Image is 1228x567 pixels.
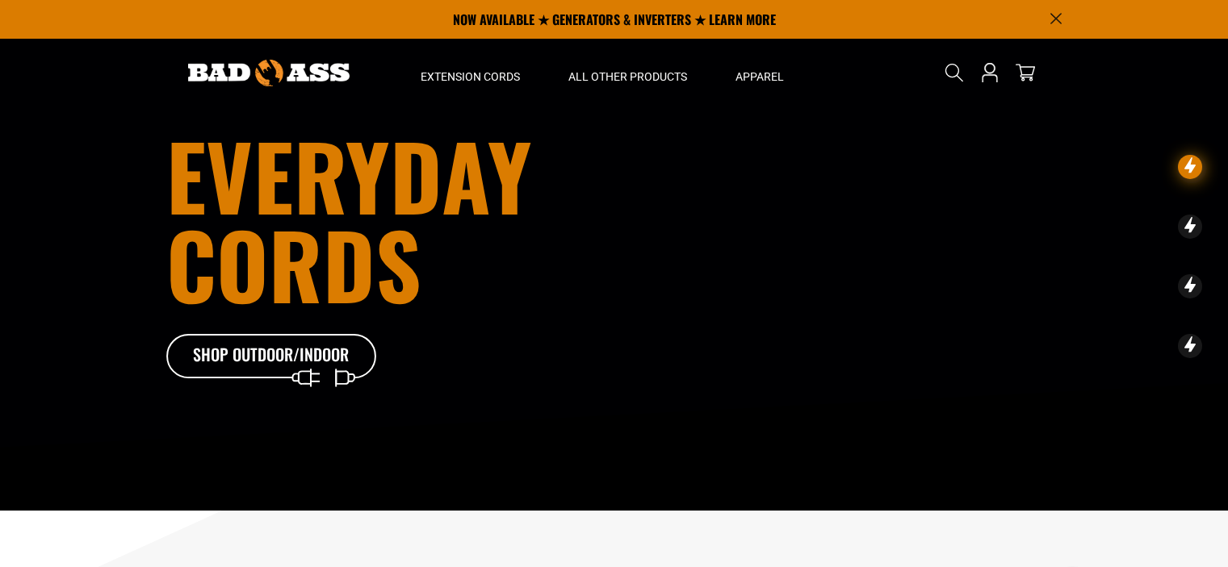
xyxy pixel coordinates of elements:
[568,69,687,84] span: All Other Products
[396,39,544,106] summary: Extension Cords
[941,60,967,85] summary: Search
[188,60,350,86] img: Bad Ass Extension Cords
[711,39,808,106] summary: Apparel
[166,131,704,308] h1: Everyday cords
[166,334,376,379] a: Shop Outdoor/Indoor
[544,39,711,106] summary: All Other Products
[421,69,520,84] span: Extension Cords
[736,69,784,84] span: Apparel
